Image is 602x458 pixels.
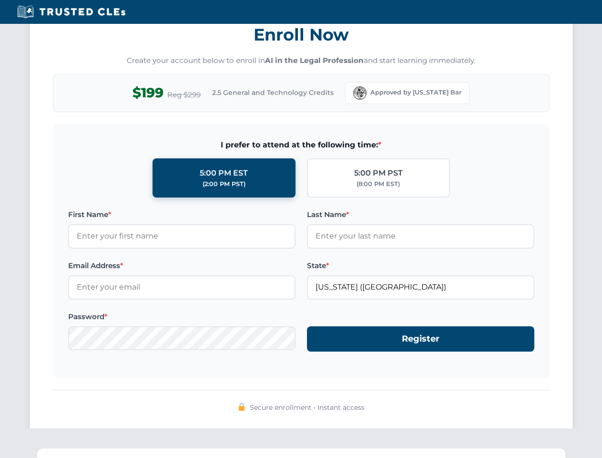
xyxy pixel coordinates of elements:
[53,20,550,50] h3: Enroll Now
[14,5,128,19] img: Trusted CLEs
[68,275,296,299] input: Enter your email
[307,260,534,271] label: State
[167,89,201,101] span: Reg $299
[53,55,550,66] p: Create your account below to enroll in and start learning immediately.
[68,311,296,323] label: Password
[200,167,248,179] div: 5:00 PM EST
[370,88,461,97] span: Approved by [US_STATE] Bar
[307,224,534,248] input: Enter your last name
[212,87,334,98] span: 2.5 General and Technology Credits
[353,86,367,100] img: Florida Bar
[238,403,245,411] img: 🔒
[250,402,365,413] span: Secure enrollment • Instant access
[357,179,400,189] div: (8:00 PM EST)
[307,209,534,220] label: Last Name
[203,179,245,189] div: (2:00 PM PST)
[68,260,296,271] label: Email Address
[307,326,534,352] button: Register
[307,275,534,299] input: Florida (FL)
[68,209,296,220] label: First Name
[133,82,163,104] span: $199
[265,56,364,65] strong: AI in the Legal Profession
[354,167,403,179] div: 5:00 PM PST
[68,224,296,248] input: Enter your first name
[68,139,534,151] span: I prefer to attend at the following time:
